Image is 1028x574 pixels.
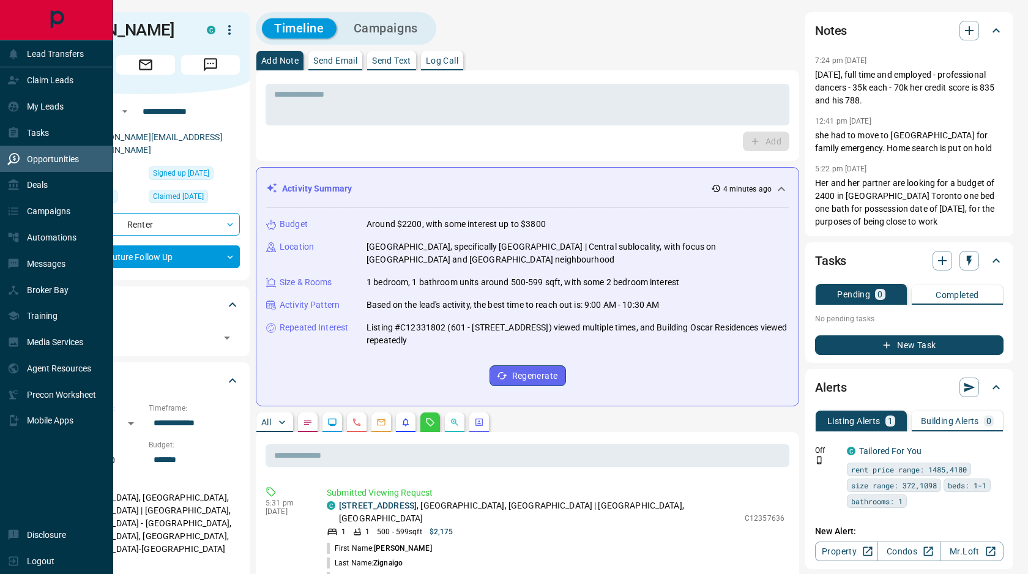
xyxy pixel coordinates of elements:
p: Listing Alerts [827,417,881,425]
p: , [GEOGRAPHIC_DATA], [GEOGRAPHIC_DATA] | [GEOGRAPHIC_DATA], [GEOGRAPHIC_DATA] [339,499,739,525]
div: condos.ca [847,447,855,455]
div: Renter [51,213,240,236]
p: Pending [837,290,870,299]
span: size range: 372,1098 [851,479,937,491]
div: Notes [815,16,1004,45]
button: Timeline [262,18,337,39]
p: 0 [877,290,882,299]
svg: Listing Alerts [401,417,411,427]
a: [PERSON_NAME][EMAIL_ADDRESS][DOMAIN_NAME] [84,132,223,155]
div: Activity Summary4 minutes ago [266,177,789,200]
span: rent price range: 1485,4180 [851,463,967,475]
div: condos.ca [327,501,335,510]
svg: Calls [352,417,362,427]
h2: Notes [815,21,847,40]
p: 5:22 pm [DATE] [815,165,867,173]
p: 1 bedroom, 1 bathroom units around 500-599 sqft, with some 2 bedroom interest [367,276,679,289]
p: Around $2200, with some interest up to $3800 [367,218,546,231]
h2: Alerts [815,378,847,397]
div: Alerts [815,373,1004,402]
a: Condos [877,542,940,561]
p: 1 [888,417,893,425]
div: Sun Sep 29 2024 [149,166,240,184]
svg: Opportunities [450,417,460,427]
p: Activity Summary [282,182,352,195]
p: [DATE] [266,507,308,516]
p: Activity Pattern [280,299,340,311]
p: Log Call [426,56,458,65]
span: beds: 1-1 [948,479,986,491]
p: Repeated Interest [280,321,348,334]
p: [DATE], full time and employed - professional dancers - 35k each - 70k her credit score is 835 an... [815,69,1004,107]
span: [PERSON_NAME] [374,544,431,553]
button: Regenerate [490,365,566,386]
p: Send Email [313,56,357,65]
p: 0 [986,417,991,425]
p: Areas Searched: [51,477,240,488]
a: Tailored For You [859,446,922,456]
p: Budget: [149,439,240,450]
svg: Emails [376,417,386,427]
p: Building Alerts [921,417,979,425]
p: Last Name: [327,557,403,568]
p: 1 [365,526,370,537]
span: bathrooms: 1 [851,495,903,507]
p: Completed [936,291,979,299]
p: 12:41 pm [DATE] [815,117,871,125]
span: Signed up [DATE] [153,167,209,179]
h1: [PERSON_NAME] [51,20,188,40]
span: Claimed [DATE] [153,190,204,203]
button: Campaigns [341,18,430,39]
p: she had to move to [GEOGRAPHIC_DATA] for family emergency. Home search is put on hold [815,129,1004,155]
svg: Agent Actions [474,417,484,427]
p: Send Text [372,56,411,65]
p: Listing #C12331802 (601 - [STREET_ADDRESS]) viewed multiple times, and Building Oscar Residences ... [367,321,789,347]
div: Tasks [815,246,1004,275]
p: 500 - 599 sqft [377,526,422,537]
div: Tags [51,290,240,319]
p: 1 [341,526,346,537]
svg: Push Notification Only [815,456,824,464]
p: Submitted Viewing Request [327,486,784,499]
p: Size & Rooms [280,276,332,289]
p: Based on the lead's activity, the best time to reach out is: 9:00 AM - 10:30 AM [367,299,659,311]
p: 5:31 pm [266,499,308,507]
p: Timeframe: [149,403,240,414]
p: First Name: [327,543,432,554]
div: Criteria [51,366,240,395]
p: [GEOGRAPHIC_DATA], [GEOGRAPHIC_DATA], [GEOGRAPHIC_DATA] | [GEOGRAPHIC_DATA], [GEOGRAPHIC_DATA] - ... [51,488,240,559]
p: No pending tasks [815,310,1004,328]
a: Mr.Loft [940,542,1004,561]
svg: Requests [425,417,435,427]
span: Email [116,55,175,75]
p: 4 minutes ago [723,184,772,195]
p: C12357636 [745,513,784,524]
p: Off [815,445,840,456]
div: condos.ca [207,26,215,34]
svg: Lead Browsing Activity [327,417,337,427]
p: Location [280,240,314,253]
button: Open [218,329,236,346]
p: New Alert: [815,525,1004,538]
p: All [261,418,271,427]
p: Her and her partner are looking for a budget of 2400 in [GEOGRAPHIC_DATA] Toronto one bed one bat... [815,177,1004,228]
button: New Task [815,335,1004,355]
button: Open [117,104,132,119]
a: Property [815,542,878,561]
h2: Tasks [815,251,846,270]
div: Future Follow Up [51,245,240,268]
p: [GEOGRAPHIC_DATA], specifically [GEOGRAPHIC_DATA] | Central sublocality, with focus on [GEOGRAPHI... [367,240,789,266]
p: 7:24 pm [DATE] [815,56,867,65]
div: Sun Sep 29 2024 [149,190,240,207]
span: Message [181,55,240,75]
span: Zignaigo [373,559,403,567]
svg: Notes [303,417,313,427]
a: [STREET_ADDRESS] [339,501,417,510]
p: Budget [280,218,308,231]
p: $2,175 [430,526,453,537]
p: Add Note [261,56,299,65]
